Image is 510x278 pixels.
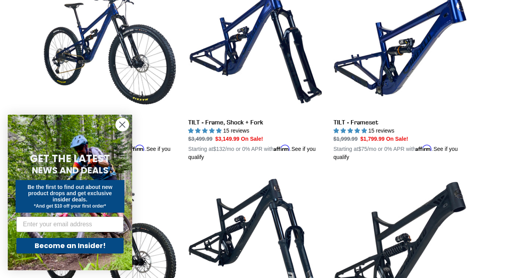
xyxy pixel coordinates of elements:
span: GET THE LATEST [30,152,110,166]
input: Enter your email address [16,217,124,232]
span: NEWS AND DEALS [32,164,108,177]
button: Become an Insider! [16,238,124,254]
span: *And get $10 off your first order* [34,203,106,209]
button: Close dialog [115,118,129,131]
span: Be the first to find out about new product drops and get exclusive insider deals. [28,184,113,203]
